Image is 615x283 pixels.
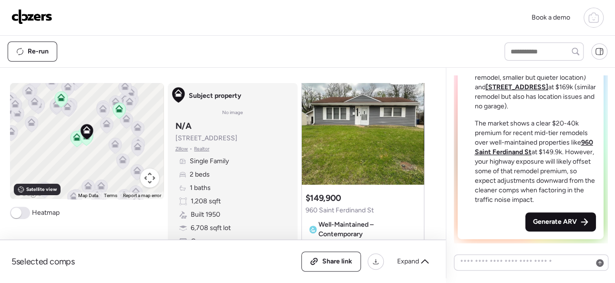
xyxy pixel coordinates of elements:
[222,109,243,116] span: No image
[533,217,577,227] span: Generate ARV
[475,119,596,205] p: The market shows a clear $20-40k premium for recent mid-tier remodels over well-maintained proper...
[486,83,548,91] a: [STREET_ADDRESS]
[78,192,98,199] button: Map Data
[191,223,231,233] span: 6,708 sqft lot
[189,91,241,101] span: Subject property
[191,237,213,246] span: Garage
[190,170,210,179] span: 2 beds
[194,145,209,153] span: Realtor
[175,120,192,132] h3: N/A
[26,186,57,193] span: Satellite view
[12,187,44,199] img: Google
[11,9,52,24] img: Logo
[191,197,221,206] span: 1,208 sqft
[123,193,161,198] a: Report a map error
[397,257,419,266] span: Expand
[532,13,570,21] span: Book a demo
[12,187,44,199] a: Open this area in Google Maps (opens a new window)
[191,210,220,220] span: Built 1950
[190,157,229,166] span: Single Family
[190,145,192,153] span: •
[140,168,159,188] button: Map camera controls
[318,220,416,239] span: Well-Maintained – Contemporary
[11,256,75,267] span: 5 selected comps
[306,192,341,204] h3: $149,900
[175,134,237,143] span: [STREET_ADDRESS]
[104,193,117,198] a: Terms (opens in new tab)
[190,183,211,193] span: 1 baths
[306,206,374,215] span: 960 Saint Ferdinand St
[322,257,352,266] span: Share link
[175,145,188,153] span: Zillow
[28,47,49,56] span: Re-run
[32,208,60,218] span: Heatmap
